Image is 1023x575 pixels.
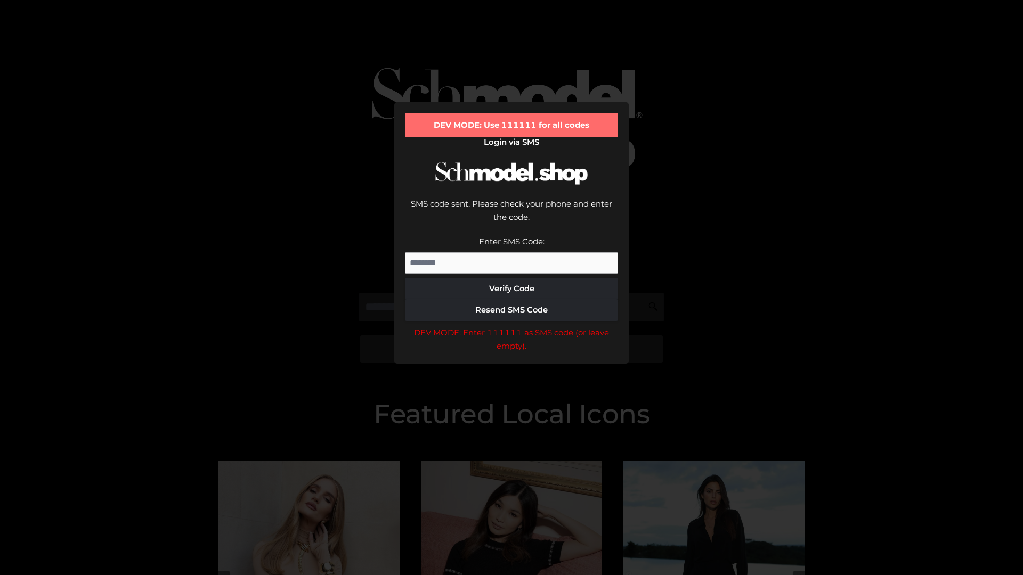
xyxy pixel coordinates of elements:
[405,137,618,147] h2: Login via SMS
[405,299,618,321] button: Resend SMS Code
[405,197,618,235] div: SMS code sent. Please check your phone and enter the code.
[479,236,545,247] label: Enter SMS Code:
[405,326,618,353] div: DEV MODE: Enter 111111 as SMS code (or leave empty).
[405,113,618,137] div: DEV MODE: Use 111111 for all codes
[432,152,591,194] img: Schmodel Logo
[405,278,618,299] button: Verify Code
